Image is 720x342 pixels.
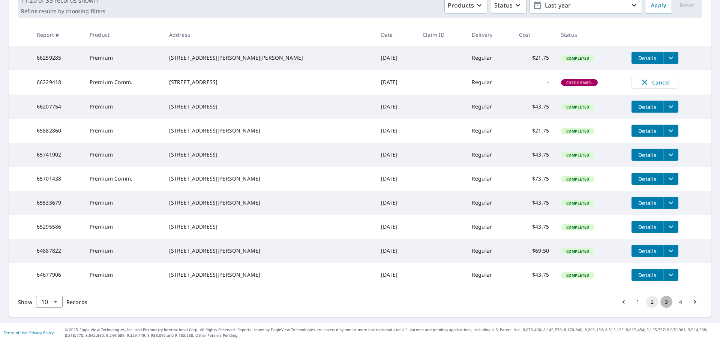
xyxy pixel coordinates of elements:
span: Cancel [639,78,670,87]
span: Completed [562,200,594,206]
td: $21.75 [513,119,555,143]
button: Go to page 1 [632,296,644,308]
button: Go to previous page [618,296,630,308]
td: $43.75 [513,143,555,167]
button: filesDropdownBtn-65533679 [663,197,678,209]
td: [DATE] [375,191,417,215]
span: Completed [562,56,594,61]
td: Regular [466,46,513,70]
td: [DATE] [375,263,417,287]
th: Delivery [466,24,513,46]
span: Show [18,298,32,306]
td: $43.75 [513,263,555,287]
button: filesDropdownBtn-64887822 [663,245,678,257]
button: Go to page 4 [675,296,687,308]
td: Premium [84,46,163,70]
a: Privacy Policy [29,330,54,335]
td: $43.75 [513,215,555,239]
td: 66207754 [31,95,84,119]
td: Premium [84,191,163,215]
td: Regular [466,119,513,143]
div: [STREET_ADDRESS][PERSON_NAME] [169,247,369,255]
span: Completed [562,176,594,182]
th: Date [375,24,417,46]
td: 65533679 [31,191,84,215]
span: Details [636,103,658,110]
td: 65295586 [31,215,84,239]
td: 66229418 [31,70,84,95]
span: Completed [562,152,594,158]
div: [STREET_ADDRESS][PERSON_NAME] [169,199,369,206]
span: Details [636,199,658,206]
span: Details [636,271,658,279]
span: Details [636,223,658,231]
button: detailsBtn-65295586 [631,221,663,233]
td: 65741902 [31,143,84,167]
button: detailsBtn-65533679 [631,197,663,209]
div: Show 10 records [36,296,63,308]
th: Claim ID [417,24,466,46]
td: Premium [84,95,163,119]
span: Details [636,247,658,255]
td: [DATE] [375,119,417,143]
th: Product [84,24,163,46]
button: detailsBtn-66207754 [631,101,663,113]
span: Details [636,151,658,158]
span: Completed [562,249,594,254]
button: filesDropdownBtn-66207754 [663,101,678,113]
button: filesDropdownBtn-65701438 [663,173,678,185]
span: Apply [651,1,666,10]
td: $21.75 [513,46,555,70]
span: Records [66,298,87,306]
div: [STREET_ADDRESS][PERSON_NAME] [169,127,369,134]
button: detailsBtn-65701438 [631,173,663,185]
td: - [513,70,555,95]
nav: pagination navigation [616,296,702,308]
button: detailsBtn-65882860 [631,125,663,137]
span: Completed [562,128,594,134]
td: 65701438 [31,167,84,191]
td: $73.75 [513,167,555,191]
td: 66259285 [31,46,84,70]
div: [STREET_ADDRESS] [169,103,369,110]
div: [STREET_ADDRESS][PERSON_NAME] [169,175,369,182]
button: detailsBtn-64887822 [631,245,663,257]
span: Check Email [562,80,597,85]
td: 65882860 [31,119,84,143]
div: [STREET_ADDRESS][PERSON_NAME] [169,271,369,279]
span: Details [636,127,658,134]
button: page 2 [646,296,658,308]
button: detailsBtn-64677906 [631,269,663,281]
th: Address [163,24,375,46]
td: Premium [84,143,163,167]
td: [DATE] [375,143,417,167]
button: filesDropdownBtn-64677906 [663,269,678,281]
p: Products [448,1,474,10]
td: $43.75 [513,95,555,119]
th: Report # [31,24,84,46]
td: $43.75 [513,191,555,215]
button: Go to next page [689,296,701,308]
td: [DATE] [375,95,417,119]
p: | [4,330,54,335]
td: [DATE] [375,239,417,263]
button: Cancel [631,76,678,89]
td: Regular [466,167,513,191]
span: Details [636,54,658,62]
button: filesDropdownBtn-65882860 [663,125,678,137]
td: Premium [84,239,163,263]
td: Premium [84,215,163,239]
span: Completed [562,224,594,230]
div: [STREET_ADDRESS][PERSON_NAME][PERSON_NAME] [169,54,369,62]
td: 64677906 [31,263,84,287]
button: Go to page 3 [660,296,672,308]
td: Regular [466,215,513,239]
td: Regular [466,143,513,167]
td: Regular [466,191,513,215]
td: Premium Comm. [84,167,163,191]
td: Regular [466,95,513,119]
td: 64887822 [31,239,84,263]
td: [DATE] [375,46,417,70]
td: Premium Comm. [84,70,163,95]
th: Cost [513,24,555,46]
